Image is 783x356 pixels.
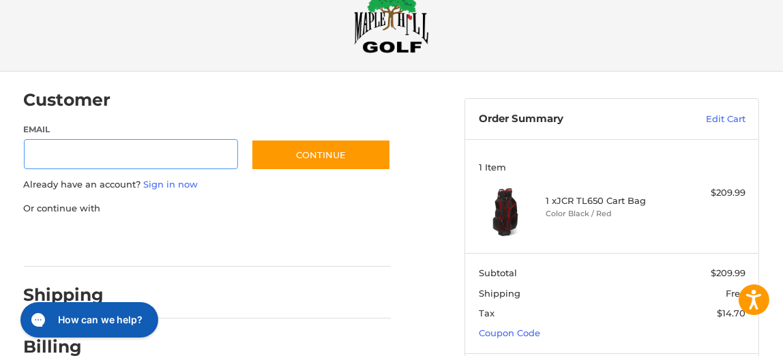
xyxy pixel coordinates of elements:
[135,228,237,253] iframe: PayPal-paylater
[251,139,391,170] button: Continue
[711,267,745,278] span: $209.99
[24,178,391,192] p: Already have an account?
[679,186,745,200] div: $209.99
[479,288,520,299] span: Shipping
[250,228,353,253] iframe: PayPal-venmo
[726,288,745,299] span: Free
[660,113,745,126] a: Edit Cart
[479,113,660,126] h3: Order Summary
[479,267,517,278] span: Subtotal
[24,123,238,136] label: Email
[24,284,104,306] h2: Shipping
[24,89,111,110] h2: Customer
[546,195,676,206] h4: 1 x JCR TL650 Cart Bag
[546,208,676,220] li: Color Black / Red
[24,202,391,216] p: Or continue with
[19,228,121,253] iframe: PayPal-paypal
[717,308,745,318] span: $14.70
[14,297,162,342] iframe: Gorgias live chat messenger
[479,308,494,318] span: Tax
[479,162,745,173] h3: 1 Item
[144,179,198,190] a: Sign in now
